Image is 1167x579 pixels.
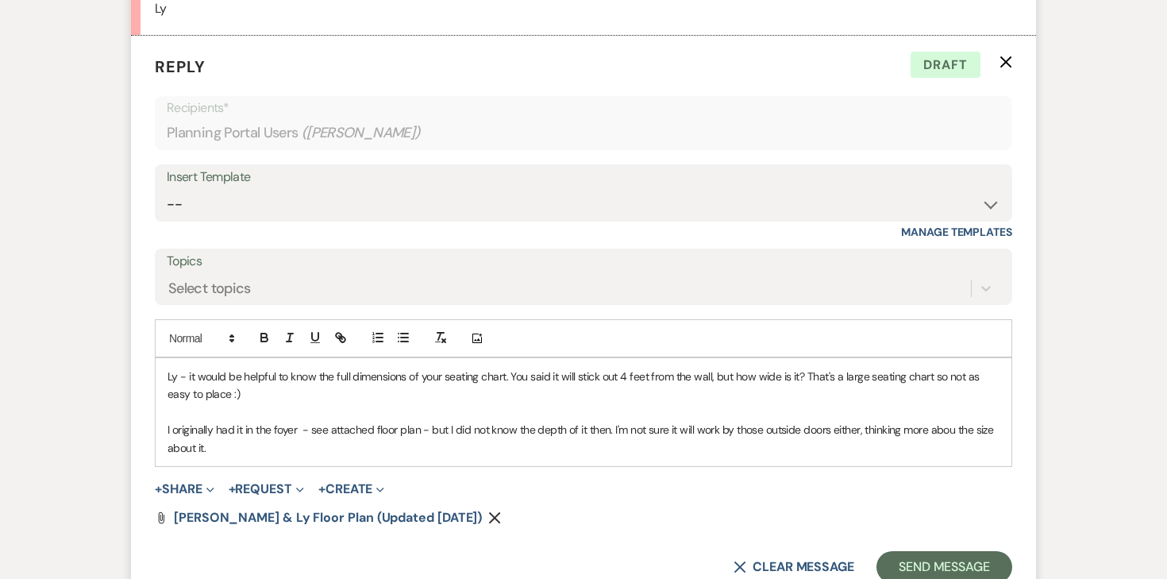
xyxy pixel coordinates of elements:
[167,166,1000,189] div: Insert Template
[901,225,1012,239] a: Manage Templates
[167,98,1000,118] p: Recipients*
[229,483,236,496] span: +
[168,278,251,299] div: Select topics
[302,122,421,144] span: ( [PERSON_NAME] )
[174,509,482,526] span: [PERSON_NAME] & Ly Floor Plan (updated [DATE])
[911,52,980,79] span: Draft
[229,483,304,496] button: Request
[155,483,214,496] button: Share
[734,561,854,573] button: Clear message
[174,511,482,524] a: [PERSON_NAME] & Ly Floor Plan (updated [DATE])
[167,250,1000,273] label: Topics
[318,483,325,496] span: +
[155,56,206,77] span: Reply
[318,483,384,496] button: Create
[155,483,162,496] span: +
[168,421,999,457] p: I originally had it in the foyer - see attached floor plan - but I did not know the depth of it t...
[168,368,999,403] p: Ly - it would be helpful to know the full dimensions of your seating chart. You said it will stic...
[167,118,1000,149] div: Planning Portal Users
